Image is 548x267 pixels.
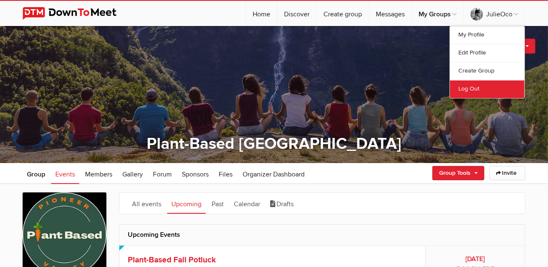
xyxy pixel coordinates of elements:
a: Calendar [230,193,264,214]
span: Files [219,170,233,179]
a: Plant-Based [GEOGRAPHIC_DATA] [147,134,401,153]
a: Forum [149,163,176,184]
a: My Profile [450,26,525,44]
a: Sponsors [178,163,213,184]
a: Create group [317,1,369,26]
a: Edit Profile [450,44,525,62]
a: Drafts [266,193,298,214]
a: Upcoming [167,193,206,214]
a: Plant-Based Fall Potluck [128,255,216,265]
a: Organizer Dashboard [238,163,309,184]
a: Members [81,163,116,184]
a: Group [23,163,49,184]
span: Organizer Dashboard [243,170,305,179]
a: Group Tools [432,166,484,180]
a: Discover [277,1,316,26]
a: Home [246,1,277,26]
a: Create Group [450,62,525,80]
a: Log Out [450,80,525,98]
img: DownToMeet [23,7,129,20]
span: Events [55,170,75,179]
a: Messages [369,1,411,26]
a: My Groups [412,1,463,26]
a: Invite [489,166,525,180]
a: Events [51,163,79,184]
a: Gallery [118,163,147,184]
span: Members [85,170,112,179]
span: Forum [153,170,172,179]
a: Past [207,193,228,214]
span: Gallery [122,170,143,179]
span: Group [27,170,45,179]
span: Sponsors [182,170,209,179]
a: Files [215,163,237,184]
a: All events [128,193,165,214]
b: [DATE] [434,254,517,264]
a: JulieOco [464,1,525,26]
h2: Upcoming Events [128,225,517,245]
